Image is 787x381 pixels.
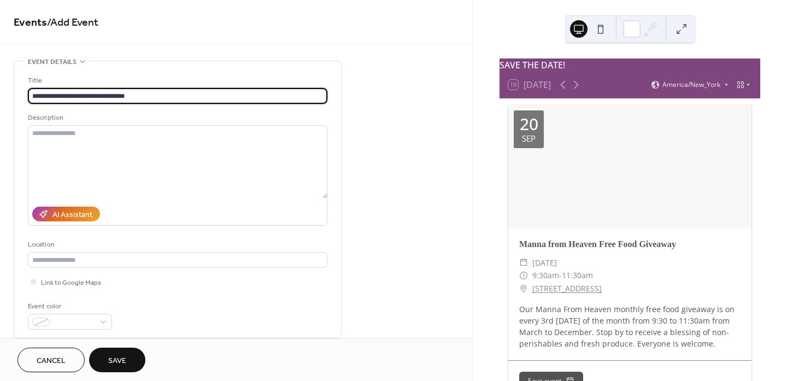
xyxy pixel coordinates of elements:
div: ​ [519,256,528,269]
a: Events [14,12,47,33]
div: Manna from Heaven Free Food Giveaway [508,238,751,251]
span: - [559,269,562,282]
span: Link to Google Maps [41,277,101,289]
div: SAVE THE DATE! [500,58,760,72]
div: ​ [519,269,528,282]
span: 11:30am [562,269,593,282]
div: Title [28,75,325,86]
span: America/New_York [662,81,720,88]
button: AI Assistant [32,207,100,221]
div: ​ [519,282,528,295]
button: Cancel [17,348,85,372]
div: Sep [522,134,536,143]
span: Save [108,355,126,367]
span: 9:30am [532,269,559,282]
a: [STREET_ADDRESS] [532,282,602,295]
div: Description [28,112,325,124]
span: Event details [28,56,77,68]
div: AI Assistant [52,209,92,221]
div: Our Manna From Heaven monthly free food giveaway is on every 3rd [DATE] of the month from 9:30 to... [508,303,751,349]
button: Save [89,348,145,372]
span: / Add Event [47,12,98,33]
span: Cancel [37,355,66,367]
div: Event color [28,301,110,312]
div: Location [28,239,325,250]
span: [DATE] [532,256,557,269]
div: 20 [520,116,538,132]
